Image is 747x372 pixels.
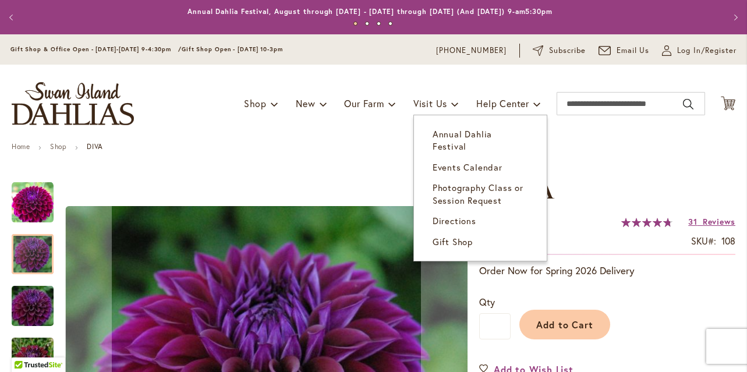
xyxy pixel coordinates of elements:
[12,142,30,151] a: Home
[677,45,737,56] span: Log In/Register
[50,142,66,151] a: Shop
[476,97,529,109] span: Help Center
[10,45,182,53] span: Gift Shop & Office Open - [DATE]-[DATE] 9-4:30pm /
[12,274,65,326] div: Diva
[388,22,392,26] button: 4 of 4
[691,235,716,247] strong: SKU
[296,97,315,109] span: New
[377,22,381,26] button: 3 of 4
[688,216,697,227] span: 31
[433,182,523,206] span: Photography Class or Session Request
[12,82,134,125] a: store logo
[12,171,65,222] div: Diva
[1,6,24,29] button: Previous
[365,22,369,26] button: 2 of 4
[413,97,447,109] span: Visit Us
[479,264,735,278] p: Order Now for Spring 2026 Delivery
[87,142,102,151] strong: DIVA
[433,161,502,173] span: Events Calendar
[479,296,495,308] span: Qty
[182,45,283,53] span: Gift Shop Open - [DATE] 10-3pm
[599,45,650,56] a: Email Us
[187,7,553,16] a: Annual Dahlia Festival, August through [DATE] - [DATE] through [DATE] (And [DATE]) 9-am5:30pm
[723,6,746,29] button: Next
[244,97,267,109] span: Shop
[621,218,672,227] div: 95%
[436,45,507,56] a: [PHONE_NUMBER]
[549,45,586,56] span: Subscribe
[12,182,54,224] img: Diva
[688,216,735,227] a: 31 Reviews
[519,310,610,339] button: Add to Cart
[344,97,384,109] span: Our Farm
[12,222,65,274] div: Diva
[433,128,492,152] span: Annual Dahlia Festival
[533,45,586,56] a: Subscribe
[662,45,737,56] a: Log In/Register
[433,236,473,247] span: Gift Shop
[703,216,735,227] span: Reviews
[433,215,476,226] span: Directions
[536,318,594,331] span: Add to Cart
[721,235,735,248] div: 108
[353,22,357,26] button: 1 of 4
[617,45,650,56] span: Email Us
